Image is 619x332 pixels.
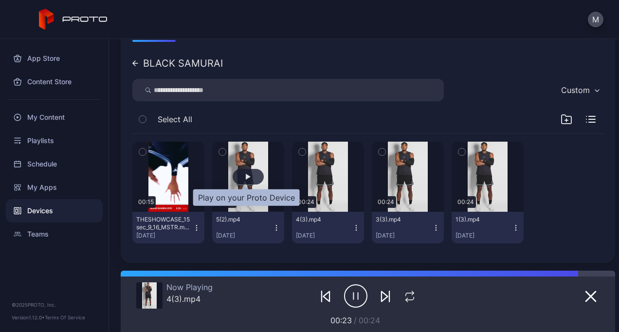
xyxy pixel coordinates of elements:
div: [DATE] [296,232,352,240]
a: Content Store [6,70,103,93]
button: Custom [556,79,603,101]
div: Now Playing [166,282,213,292]
a: App Store [6,47,103,70]
a: My Apps [6,176,103,199]
div: [DATE] [136,232,193,240]
div: Play on your Proto Device [193,189,300,206]
a: Schedule [6,152,103,176]
span: Version 1.12.0 • [12,314,45,320]
button: 5(2).mp4[DATE] [212,212,284,243]
div: 1(3).mp4 [455,216,509,223]
div: THESHOWCASE_15sec_9_16_MSTR.mp4 [136,216,190,231]
div: [DATE] [376,232,432,240]
button: 4(3).mp4[DATE] [292,212,364,243]
div: BLACK SAMURAI [143,58,223,68]
div: [DATE] [216,232,273,240]
span: 00:23 [330,315,352,325]
button: 3(3).mp4[DATE] [372,212,444,243]
div: 4(3).mp4 [296,216,349,223]
a: Terms Of Service [45,314,85,320]
span: Select All [158,113,192,125]
div: 5(2).mp4 [216,216,270,223]
a: Teams [6,222,103,246]
a: Devices [6,199,103,222]
div: 4(3).mp4 [166,294,213,304]
a: My Content [6,106,103,129]
button: 1(3).mp4[DATE] [452,212,524,243]
div: © 2025 PROTO, Inc. [12,301,97,309]
button: M [588,12,603,27]
div: [DATE] [455,232,512,240]
div: 3(3).mp4 [376,216,429,223]
button: THESHOWCASE_15sec_9_16_MSTR.mp4[DATE] [132,212,204,243]
a: Playlists [6,129,103,152]
div: Custom [561,85,590,95]
span: / [354,315,357,325]
span: 00:24 [359,315,380,325]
